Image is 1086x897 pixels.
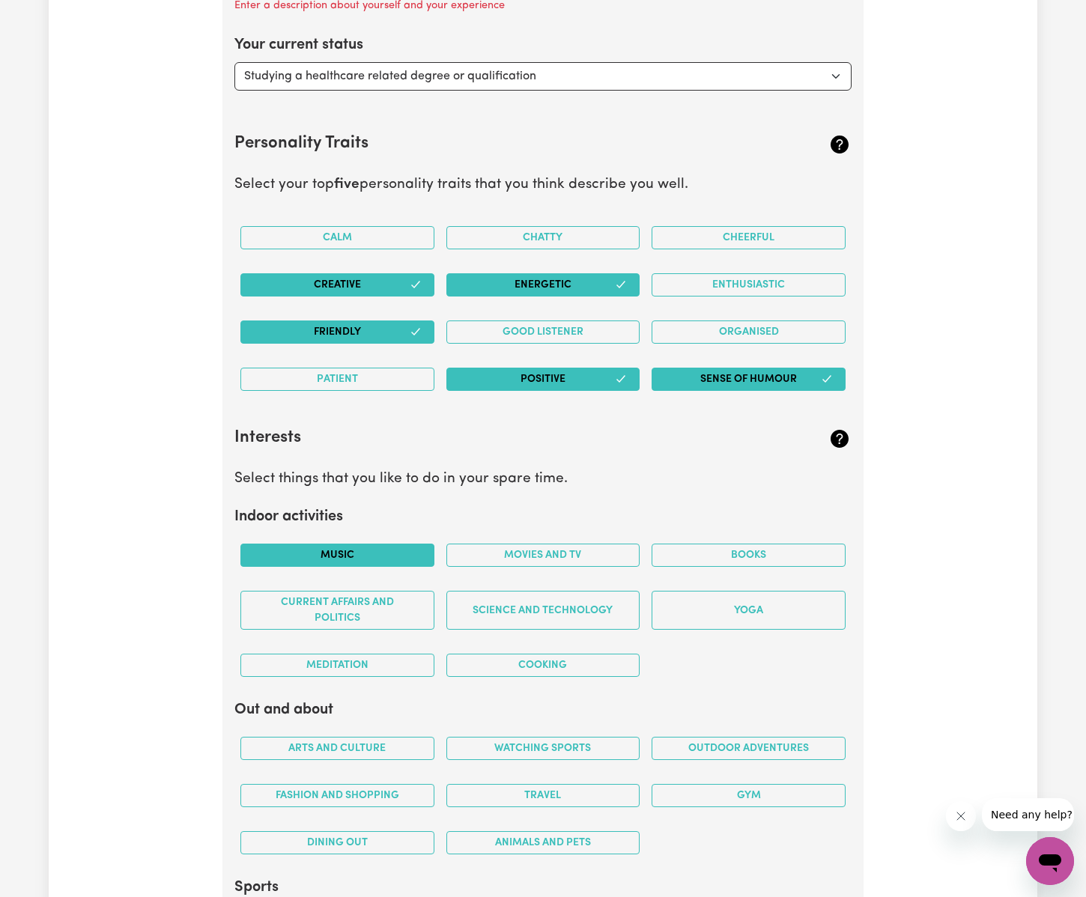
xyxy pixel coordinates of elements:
[446,544,640,567] button: Movies and TV
[240,226,434,249] button: Calm
[446,320,640,344] button: Good Listener
[652,320,846,344] button: Organised
[240,784,434,807] button: Fashion and shopping
[652,737,846,760] button: Outdoor adventures
[234,174,852,196] p: Select your top personality traits that you think describe you well.
[334,177,360,192] b: five
[652,368,846,391] button: Sense of Humour
[234,701,852,719] h2: Out and about
[446,591,640,630] button: Science and Technology
[234,134,749,154] h2: Personality Traits
[446,654,640,677] button: Cooking
[446,784,640,807] button: Travel
[240,591,434,630] button: Current Affairs and Politics
[234,878,852,896] h2: Sports
[240,737,434,760] button: Arts and Culture
[652,591,846,630] button: Yoga
[652,273,846,297] button: Enthusiastic
[446,737,640,760] button: Watching sports
[240,273,434,297] button: Creative
[982,798,1074,831] iframe: Message from company
[446,226,640,249] button: Chatty
[652,784,846,807] button: Gym
[1026,837,1074,885] iframe: Button to launch messaging window
[446,368,640,391] button: Positive
[240,831,434,854] button: Dining out
[446,273,640,297] button: Energetic
[240,368,434,391] button: Patient
[240,654,434,677] button: Meditation
[446,831,640,854] button: Animals and pets
[946,801,976,831] iframe: Close message
[240,544,434,567] button: Music
[234,469,852,490] p: Select things that you like to do in your spare time.
[240,320,434,344] button: Friendly
[234,508,852,526] h2: Indoor activities
[652,544,846,567] button: Books
[652,226,846,249] button: Cheerful
[234,34,363,56] label: Your current status
[234,428,749,448] h2: Interests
